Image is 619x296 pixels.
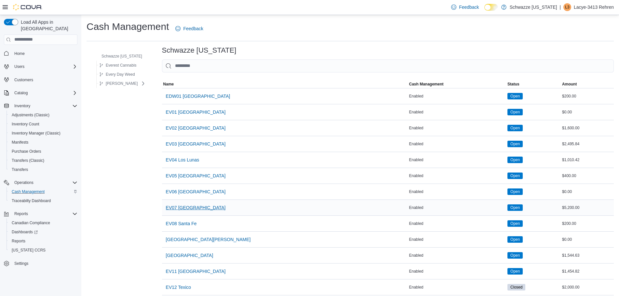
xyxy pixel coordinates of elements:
span: Open [507,204,523,211]
div: Enabled [408,108,506,116]
span: EV12 Texico [166,284,191,290]
span: Cash Management [9,188,77,196]
span: Open [507,188,523,195]
div: $1,544.63 [561,251,614,259]
button: Home [1,49,80,58]
a: Manifests [9,138,31,146]
img: Cova [13,4,42,10]
span: Catalog [14,90,28,96]
button: Operations [12,179,36,187]
span: Reports [9,237,77,245]
span: EV05 [GEOGRAPHIC_DATA] [166,173,226,179]
button: EV02 [GEOGRAPHIC_DATA] [163,122,228,135]
a: Purchase Orders [9,148,44,155]
button: Reports [1,209,80,218]
div: Enabled [408,251,506,259]
span: Everest Cannabis [106,63,137,68]
span: Cash Management [409,82,444,87]
span: Settings [14,261,28,266]
div: $0.00 [561,108,614,116]
button: Adjustments (Classic) [7,110,80,120]
span: [GEOGRAPHIC_DATA] [166,252,213,259]
span: Manifests [9,138,77,146]
span: Cash Management [12,189,45,194]
span: Adjustments (Classic) [9,111,77,119]
span: Open [510,252,520,258]
span: L3 [565,3,569,11]
span: Status [507,82,519,87]
span: EV06 [GEOGRAPHIC_DATA] [166,188,226,195]
span: Transfers (Classic) [12,158,44,163]
div: $200.00 [561,92,614,100]
span: Operations [12,179,77,187]
a: Dashboards [9,228,40,236]
button: [US_STATE] CCRS [7,246,80,255]
h1: Cash Management [87,20,169,33]
button: Every Day Weed [97,71,138,78]
div: $5,200.00 [561,204,614,212]
button: EDW01 [GEOGRAPHIC_DATA] [163,90,233,103]
span: Open [510,141,520,147]
button: Schwazze [US_STATE] [92,52,145,60]
span: Schwazze [US_STATE] [101,54,142,59]
span: Open [510,109,520,115]
div: $1,010.42 [561,156,614,164]
span: Inventory Count [12,122,39,127]
a: Transfers [9,166,31,174]
span: Closed [507,284,525,290]
span: Customers [14,77,33,83]
button: Inventory Count [7,120,80,129]
a: Settings [12,260,31,267]
span: Open [510,189,520,195]
span: Closed [510,284,522,290]
h3: Schwazze [US_STATE] [162,46,236,54]
button: EV01 [GEOGRAPHIC_DATA] [163,106,228,119]
div: $2,000.00 [561,283,614,291]
span: Operations [14,180,34,185]
span: Transfers [9,166,77,174]
span: Open [507,220,523,227]
span: Open [510,93,520,99]
button: Inventory [12,102,33,110]
button: Operations [1,178,80,187]
p: Lacye-3413 Rehren [574,3,614,11]
a: Customers [12,76,36,84]
a: [US_STATE] CCRS [9,246,48,254]
button: Purchase Orders [7,147,80,156]
span: Open [507,268,523,275]
button: EV08 Santa Fe [163,217,199,230]
span: Traceabilty Dashboard [12,198,51,203]
span: Inventory Manager (Classic) [12,131,61,136]
a: Traceabilty Dashboard [9,197,53,205]
div: $1,454.82 [561,267,614,275]
span: Open [507,157,523,163]
a: Feedback [449,1,481,14]
span: Home [12,49,77,58]
span: EV08 Santa Fe [166,220,197,227]
button: Inventory [1,101,80,110]
button: Manifests [7,138,80,147]
button: EV05 [GEOGRAPHIC_DATA] [163,169,228,182]
span: Inventory Count [9,120,77,128]
span: [US_STATE] CCRS [12,248,46,253]
button: Users [1,62,80,71]
span: [PERSON_NAME] [106,81,138,86]
button: Users [12,63,27,71]
span: Users [12,63,77,71]
span: Catalog [12,89,77,97]
span: [GEOGRAPHIC_DATA][PERSON_NAME] [166,236,251,243]
a: Home [12,50,27,58]
div: Enabled [408,220,506,227]
button: EV04 Los Lunas [163,153,202,166]
div: $0.00 [561,188,614,196]
span: Open [507,125,523,131]
button: [PERSON_NAME] [97,80,141,87]
span: Traceabilty Dashboard [9,197,77,205]
div: $1,600.00 [561,124,614,132]
span: Customers [12,76,77,84]
span: Reports [14,211,28,216]
a: Inventory Manager (Classic) [9,129,63,137]
span: Open [510,221,520,226]
span: Transfers (Classic) [9,157,77,164]
button: EV03 [GEOGRAPHIC_DATA] [163,137,228,150]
